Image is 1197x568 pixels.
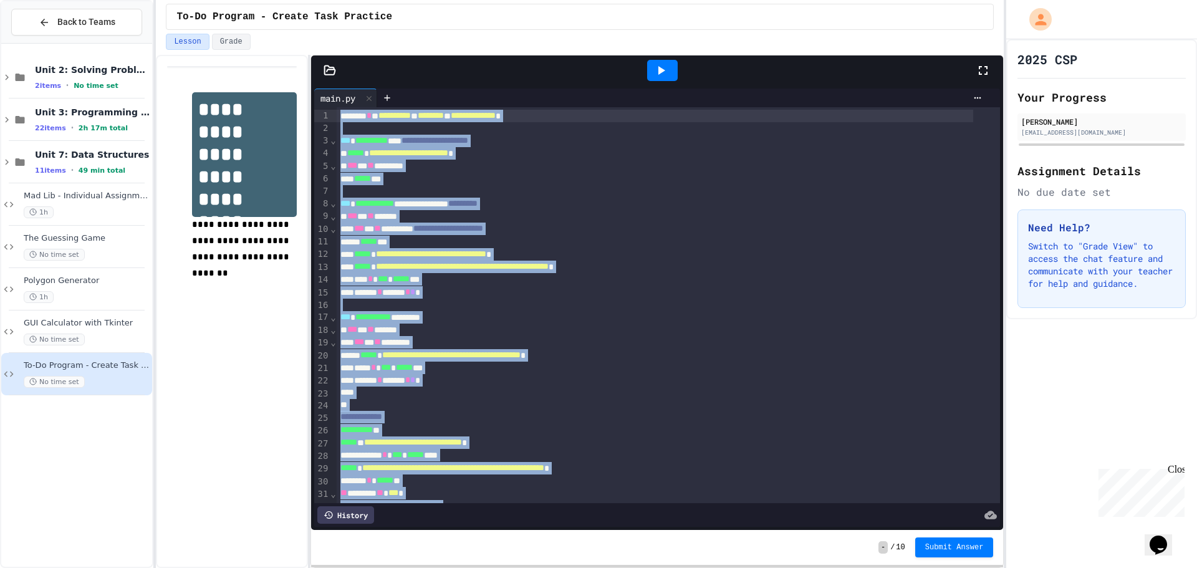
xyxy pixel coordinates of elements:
button: Submit Answer [915,537,994,557]
div: My Account [1016,5,1055,34]
h1: 2025 CSP [1017,51,1077,68]
div: 9 [314,210,330,223]
span: The Guessing Game [24,233,150,244]
span: No time set [24,376,85,388]
span: Polygon Generator [24,276,150,286]
span: Fold line [330,337,336,347]
div: No due date set [1017,185,1186,200]
div: main.py [314,92,362,105]
span: Mad Lib - Individual Assignment [24,191,150,201]
div: 13 [314,261,330,274]
div: 24 [314,400,330,412]
span: 49 min total [79,166,125,175]
span: Fold line [330,198,336,208]
div: 30 [314,476,330,488]
button: Grade [212,34,251,50]
span: Fold line [330,135,336,145]
span: To-Do Program - Create Task Practice [176,9,392,24]
span: No time set [74,82,118,90]
div: 14 [314,274,330,286]
span: Fold line [330,211,336,221]
span: Fold line [330,224,336,234]
div: [PERSON_NAME] [1021,116,1182,127]
span: • [71,165,74,175]
span: - [878,541,888,554]
div: 21 [314,362,330,375]
div: main.py [314,89,377,107]
span: 22 items [35,124,66,132]
div: 19 [314,337,330,349]
div: 12 [314,248,330,261]
h2: Your Progress [1017,89,1186,106]
span: 1h [24,206,54,218]
span: Fold line [330,161,336,171]
span: Fold line [330,312,336,322]
div: 18 [314,324,330,337]
p: Switch to "Grade View" to access the chat feature and communicate with your teacher for help and ... [1028,240,1175,290]
div: History [317,506,374,524]
div: 17 [314,311,330,324]
span: / [890,542,895,552]
div: 15 [314,287,330,299]
span: • [66,80,69,90]
span: Unit 7: Data Structures [35,149,150,160]
div: 7 [314,185,330,198]
div: 4 [314,147,330,160]
div: 8 [314,198,330,210]
div: 20 [314,350,330,362]
div: 6 [314,173,330,185]
div: 10 [314,223,330,236]
span: Unit 2: Solving Problems in Computer Science [35,64,150,75]
h3: Need Help? [1028,220,1175,235]
span: No time set [24,334,85,345]
div: 2 [314,122,330,135]
span: 1h [24,291,54,303]
div: Chat with us now!Close [5,5,86,79]
h2: Assignment Details [1017,162,1186,180]
button: Back to Teams [11,9,142,36]
span: 2 items [35,82,61,90]
div: 26 [314,425,330,437]
span: Fold line [330,325,336,335]
span: Submit Answer [925,542,984,552]
div: 28 [314,450,330,463]
button: Lesson [166,34,209,50]
div: 32 [314,501,330,513]
span: No time set [24,249,85,261]
span: Fold line [330,489,336,499]
div: [EMAIL_ADDRESS][DOMAIN_NAME] [1021,128,1182,137]
span: • [71,123,74,133]
div: 25 [314,412,330,425]
div: 11 [314,236,330,248]
span: Unit 3: Programming with Python [35,107,150,118]
div: 22 [314,375,330,387]
iframe: chat widget [1094,464,1185,517]
div: 1 [314,110,330,122]
div: 29 [314,463,330,475]
div: 31 [314,488,330,501]
div: 5 [314,160,330,173]
span: Back to Teams [57,16,115,29]
div: 3 [314,135,330,147]
span: 11 items [35,166,66,175]
div: 27 [314,438,330,450]
span: GUI Calculator with Tkinter [24,318,150,329]
span: 2h 17m total [79,124,128,132]
iframe: chat widget [1145,518,1185,556]
span: To-Do Program - Create Task Practice [24,360,150,371]
span: 10 [896,542,905,552]
div: 16 [314,299,330,312]
div: 23 [314,388,330,400]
